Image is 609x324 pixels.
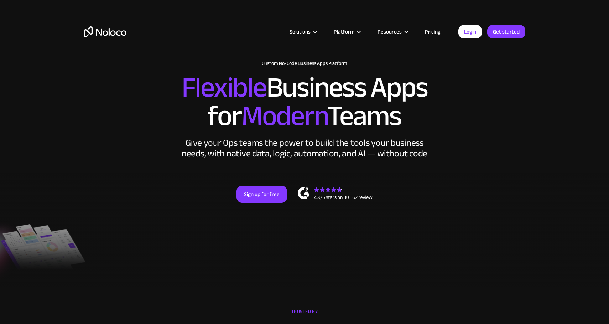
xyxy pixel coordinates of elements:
[378,27,402,36] div: Resources
[182,61,266,114] span: Flexible
[334,27,354,36] div: Platform
[290,27,311,36] div: Solutions
[236,186,287,203] a: Sign up for free
[84,73,525,130] h2: Business Apps for Teams
[180,138,429,159] div: Give your Ops teams the power to build the tools your business needs, with native data, logic, au...
[487,25,525,38] a: Get started
[416,27,449,36] a: Pricing
[241,89,327,143] span: Modern
[458,25,482,38] a: Login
